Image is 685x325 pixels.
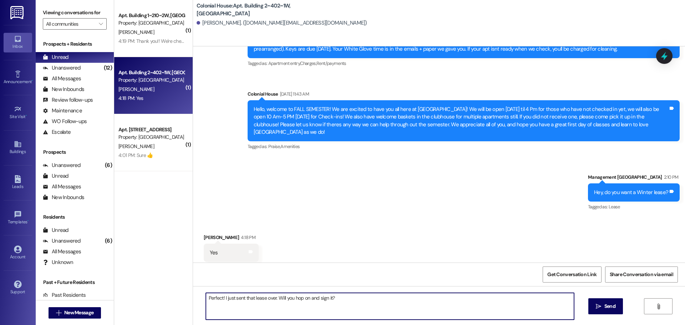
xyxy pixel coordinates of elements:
span: Share Conversation via email [610,271,673,278]
span: • [32,78,33,83]
div: Unknown [43,259,73,266]
div: 4:18 PM [239,234,255,241]
div: Unanswered [43,162,81,169]
a: Site Visit • [4,103,32,122]
div: Past Residents [43,291,86,299]
div: Unanswered [43,64,81,72]
button: Share Conversation via email [605,266,678,283]
div: Past + Future Residents [36,279,114,286]
div: Maintenance [43,107,82,115]
div: Yes [210,249,218,257]
span: Apartment entry , [268,60,300,66]
div: Tagged as: [588,202,680,212]
div: Tagged as: [248,58,680,68]
span: [PERSON_NAME] [118,86,154,92]
button: New Message [49,307,101,319]
div: New Inbounds [43,194,84,201]
div: Unread [43,172,68,180]
span: Lease [609,204,620,210]
label: Viewing conversations for [43,7,107,18]
span: [PERSON_NAME] [118,143,154,149]
div: (6) [103,160,114,171]
button: Get Conversation Link [543,266,601,283]
div: 4:01 PM: Sure 👍 [118,152,153,158]
div: Property: [GEOGRAPHIC_DATA] [118,76,184,84]
div: All Messages [43,183,81,191]
a: Templates • [4,208,32,228]
span: • [27,218,29,223]
div: Hello, welcome to FALL SEMESTER! We are excited to have you all here at [GEOGRAPHIC_DATA]! We wil... [254,106,668,136]
div: Unanswered [43,237,81,245]
span: Praise , [268,143,280,149]
div: Apt. Building 2~402~1W, [GEOGRAPHIC_DATA] [118,69,184,76]
span: Rent/payments [316,60,346,66]
div: Property: [GEOGRAPHIC_DATA] [118,133,184,141]
b: Colonial House: Apt. Building 2~402~1W, [GEOGRAPHIC_DATA] [197,2,339,17]
div: 2:10 PM [662,173,678,181]
input: All communities [46,18,95,30]
div: Tagged as: [248,141,680,152]
div: Escalate [43,128,71,136]
a: Leads [4,173,32,192]
div: 4:18 PM: Yes [118,95,143,101]
div: Prospects + Residents [36,40,114,48]
a: Account [4,243,32,263]
span: Amenities [280,143,300,149]
div: Hey, do you want a Winter lease? [594,189,668,196]
textarea: Perfect! I just sent that lease over. Will you hop on and sign it [206,293,574,320]
a: Support [4,278,32,298]
i:  [656,304,661,309]
a: Buildings [4,138,32,157]
div: All Messages [43,248,81,255]
div: Apt. [STREET_ADDRESS] [118,126,184,133]
div: WO Follow-ups [43,118,87,125]
div: Property: [GEOGRAPHIC_DATA] [118,19,184,27]
div: New Inbounds [43,86,84,93]
div: Apt. Building 1~210~2W, [GEOGRAPHIC_DATA] [118,12,184,19]
a: Inbox [4,33,32,52]
i:  [56,310,61,316]
div: 4:19 PM: Thank you!! We're checking out, I should be back in time [118,38,252,44]
div: Residents [36,213,114,221]
div: Management [GEOGRAPHIC_DATA] [588,173,680,183]
span: Send [604,303,615,310]
button: Send [588,298,623,314]
div: Prospects [36,148,114,156]
div: [PERSON_NAME] [204,234,259,244]
span: • [26,113,27,118]
span: [PERSON_NAME] [118,29,154,35]
img: ResiDesk Logo [10,6,25,19]
div: (12) [102,62,114,73]
div: [PERSON_NAME]. ([DOMAIN_NAME][EMAIL_ADDRESS][DOMAIN_NAME]) [197,19,367,27]
span: New Message [64,309,93,316]
div: Review follow-ups [43,96,93,104]
div: All Messages [43,75,81,82]
div: Colonial House [248,90,680,100]
i:  [596,304,601,309]
span: Get Conversation Link [547,271,597,278]
div: Unread [43,227,68,234]
span: Charges , [300,60,316,66]
div: Unread [43,54,68,61]
div: (6) [103,235,114,247]
i:  [99,21,103,27]
div: Tagged as: [204,262,259,272]
div: [DATE] 11:43 AM [278,90,309,98]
